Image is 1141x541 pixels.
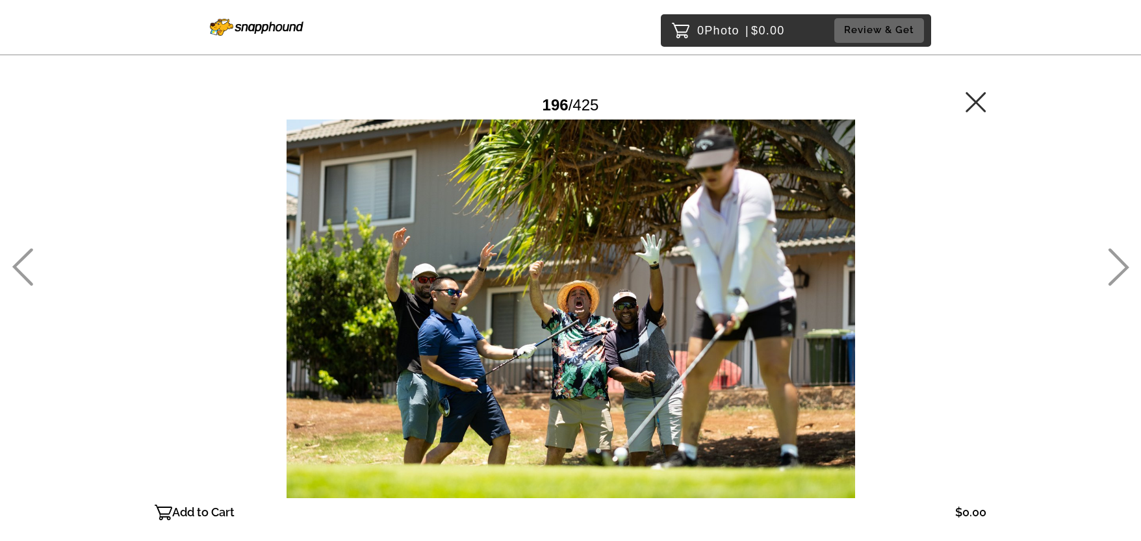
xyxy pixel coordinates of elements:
[955,502,986,523] p: $0.00
[834,18,928,42] a: Review & Get
[572,96,598,114] span: 425
[543,96,569,114] span: 196
[704,20,739,41] span: Photo
[543,91,599,119] div: /
[172,502,235,523] p: Add to Cart
[834,18,924,42] button: Review & Get
[697,20,785,41] p: 0 $0.00
[210,19,303,36] img: Snapphound Logo
[745,24,749,37] span: |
